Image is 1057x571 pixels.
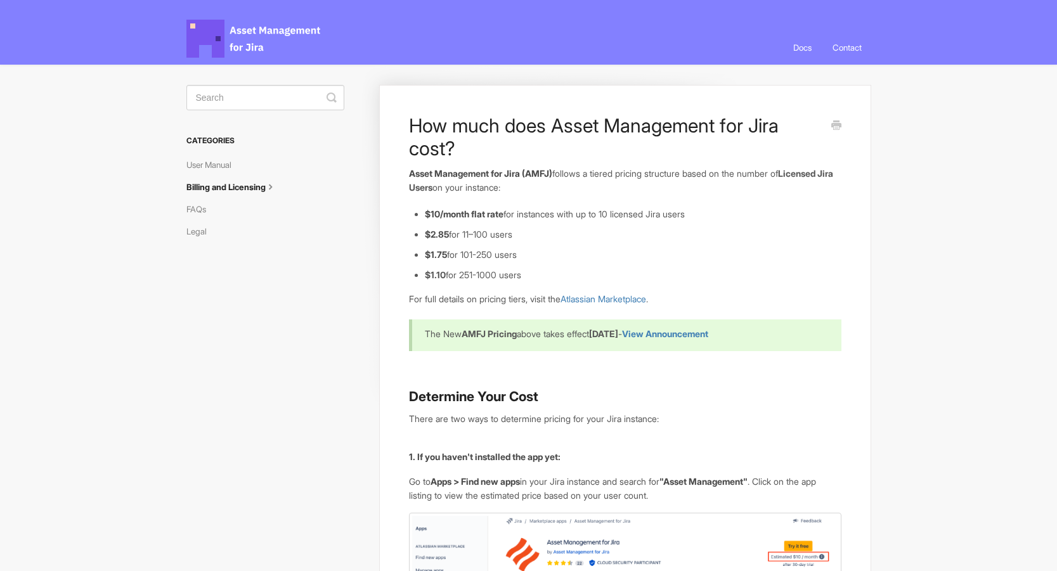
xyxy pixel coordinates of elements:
p: There are two ways to determine pricing for your Jira instance: [409,412,841,426]
strong: Asset Management for Jira (AMFJ) [409,168,552,179]
p: The New above takes effect - [425,327,825,341]
li: for instances with up to 10 licensed Jira users [425,207,841,221]
h3: Determine Your Cost [409,388,841,406]
b: $1.10 [425,269,446,280]
strong: 1. If you haven't installed the app yet: [409,451,561,462]
b: AMFJ Pricing [462,328,517,339]
b: [DATE] [589,328,618,339]
a: Billing and Licensing [186,177,287,197]
p: Go to in your Jira instance and search for . Click on the app listing to view the estimated price... [409,475,841,502]
li: for 11–100 users [425,228,841,241]
p: follows a tiered pricing structure based on the number of on your instance: [409,167,841,194]
strong: $10/month flat rate [425,209,503,219]
b: Licensed Jira Users [409,168,833,193]
strong: $2.85 [425,229,449,240]
strong: $1.75 [425,249,447,260]
strong: Apps > Find new apps [431,476,520,487]
li: for 251-1000 users [425,268,841,282]
a: User Manual [186,155,241,175]
h1: How much does Asset Management for Jira cost? [409,114,822,160]
p: For full details on pricing tiers, visit the . [409,292,841,306]
strong: "Asset Management" [659,476,748,487]
span: Asset Management for Jira Docs [186,20,322,58]
a: FAQs [186,199,216,219]
li: for 101-250 users [425,248,841,262]
h3: Categories [186,129,344,152]
a: Legal [186,221,216,241]
a: Atlassian Marketplace [561,293,646,304]
a: Print this Article [831,119,841,133]
a: View Announcement [622,328,708,339]
a: Contact [823,30,871,65]
input: Search [186,85,344,110]
a: Docs [784,30,821,65]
